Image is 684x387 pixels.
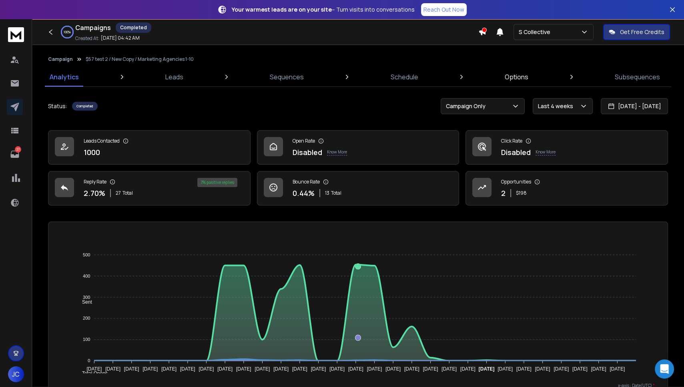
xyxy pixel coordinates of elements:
span: 13 [325,190,329,196]
tspan: [DATE] [199,366,214,372]
span: 27 [116,190,121,196]
tspan: [DATE] [516,366,532,372]
a: 27 [7,146,23,162]
tspan: [DATE] [236,366,251,372]
p: Know More [327,149,347,155]
div: 7 % positive replies [197,178,237,187]
p: Leads [165,72,183,82]
p: Disabled [501,147,531,158]
a: Leads Contacted1000 [48,130,251,165]
tspan: [DATE] [255,366,270,372]
p: 0.44 % [293,187,315,199]
span: Total [331,190,341,196]
span: Sent [76,299,92,305]
p: – Turn visits into conversations [232,6,415,14]
tspan: 0 [88,358,90,363]
a: Leads [160,67,188,87]
p: 2 [501,187,505,199]
tspan: [DATE] [497,366,513,372]
tspan: [DATE] [591,366,606,372]
span: Total Opens [76,371,108,376]
tspan: 200 [83,316,90,320]
p: 1000 [84,147,100,158]
tspan: [DATE] [273,366,289,372]
p: Reply Rate [84,179,106,185]
p: Subsequences [615,72,660,82]
p: Bounce Rate [293,179,320,185]
tspan: [DATE] [423,366,438,372]
p: 2.70 % [84,187,105,199]
div: Completed [116,22,151,33]
tspan: [DATE] [180,366,195,372]
a: Sequences [265,67,309,87]
p: $ 198 [516,190,527,196]
tspan: [DATE] [348,366,363,372]
div: Open Intercom Messenger [655,359,674,379]
a: Click RateDisabledKnow More [465,130,668,165]
tspan: [DATE] [143,366,158,372]
p: Status: [48,102,67,110]
p: Created At: [75,35,99,42]
a: Subsequences [610,67,665,87]
a: Opportunities2$198 [465,171,668,206]
p: Last 4 weeks [538,102,576,110]
button: Get Free Credits [603,24,670,40]
img: logo [8,27,24,42]
p: Open Rate [293,138,315,144]
tspan: [DATE] [385,366,401,372]
tspan: [DATE] [367,366,382,372]
tspan: [DATE] [311,366,326,372]
tspan: [DATE] [217,366,233,372]
p: Get Free Credits [620,28,664,36]
tspan: [DATE] [404,366,419,372]
p: [DATE] 04:42 AM [101,35,140,41]
div: Completed [72,102,98,111]
h1: Campaigns [75,23,111,32]
a: Bounce Rate0.44%13Total [257,171,459,206]
tspan: [DATE] [329,366,345,372]
p: Sequences [270,72,304,82]
tspan: [DATE] [610,366,625,372]
tspan: [DATE] [105,366,120,372]
button: JC [8,366,24,382]
p: Campaign Only [446,102,489,110]
a: Reply Rate2.70%27Total7% positive replies [48,171,251,206]
tspan: [DATE] [535,366,550,372]
strong: Your warmest leads are on your site [232,6,332,13]
tspan: [DATE] [554,366,569,372]
a: Schedule [386,67,423,87]
p: Disabled [293,147,322,158]
p: Analytics [50,72,79,82]
p: Opportunities [501,179,531,185]
tspan: [DATE] [87,366,102,372]
tspan: 100 [83,337,90,342]
a: Options [500,67,533,87]
p: $57 test 2 / New Copy / Marketing Agencies 1-10 [86,56,194,62]
p: Schedule [391,72,418,82]
tspan: 300 [83,294,90,299]
p: 27 [15,146,21,153]
tspan: [DATE] [441,366,457,372]
a: Analytics [45,67,84,87]
tspan: [DATE] [572,366,588,372]
tspan: [DATE] [124,366,139,372]
button: Campaign [48,56,73,62]
button: [DATE] - [DATE] [601,98,668,114]
p: Leads Contacted [84,138,120,144]
p: S Collective [519,28,554,36]
p: Click Rate [501,138,522,144]
p: Options [505,72,528,82]
a: Open RateDisabledKnow More [257,130,459,165]
a: Reach Out Now [421,3,467,16]
tspan: [DATE] [161,366,177,372]
p: Reach Out Now [423,6,464,14]
p: 100 % [64,30,71,34]
p: Know More [536,149,556,155]
tspan: [DATE] [479,366,495,372]
span: Total [122,190,133,196]
tspan: [DATE] [292,366,307,372]
tspan: 500 [83,252,90,257]
tspan: 400 [83,274,90,278]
